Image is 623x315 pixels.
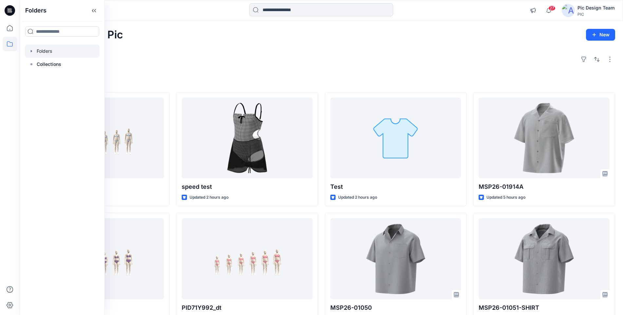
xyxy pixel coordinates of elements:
[330,98,461,178] a: Test
[190,194,229,201] p: Updated 2 hours ago
[182,303,313,312] p: PID71Y992_dt
[586,29,615,41] button: New
[479,218,610,299] a: MSP26-01051-SHIRT
[577,4,615,12] div: Pic Design Team
[182,218,313,299] a: PID71Y992_dt
[562,4,575,17] img: avatar
[37,60,61,68] p: Collections
[330,303,461,312] p: MSP26-01050
[479,98,610,178] a: MSP26-01914A
[479,303,610,312] p: MSP26-01051-SHIRT
[577,12,615,17] div: PIC
[486,194,525,201] p: Updated 5 hours ago
[27,78,615,86] h4: Styles
[182,182,313,191] p: speed test
[330,182,461,191] p: Test
[338,194,377,201] p: Updated 2 hours ago
[330,218,461,299] a: MSP26-01050
[548,6,556,11] span: 27
[479,182,610,191] p: MSP26-01914A
[182,98,313,178] a: speed test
